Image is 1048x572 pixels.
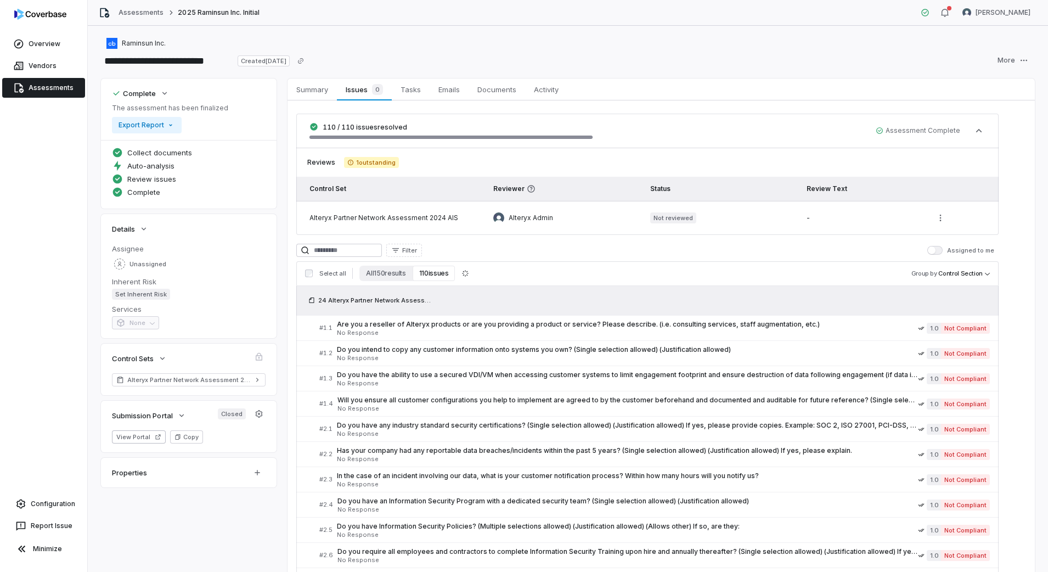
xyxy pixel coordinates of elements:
[976,8,1030,17] span: [PERSON_NAME]
[305,270,313,277] input: Select all
[319,349,333,357] span: # 1.2
[319,391,990,416] a: #1.4Will you ensure all customer configurations you help to implement are agreed to by the custom...
[386,244,422,257] button: Filter
[319,316,990,340] a: #1.1Are you a reseller of Alteryx products or are you providing a product or service? Please desc...
[337,446,918,455] span: Has your company had any reportable data breaches/incidents within the past 5 years? (Single sele...
[473,82,521,97] span: Documents
[127,187,160,197] span: Complete
[807,214,915,222] div: -
[337,355,918,361] span: No Response
[127,148,192,158] span: Collect documents
[319,551,333,559] span: # 2.6
[337,380,918,386] span: No Response
[927,323,941,334] span: 1.0
[337,507,918,513] span: No Response
[319,543,990,568] a: #2.6Do you require all employees and contractors to complete Information Security Training upon h...
[807,184,847,193] span: Review Text
[941,550,990,561] span: Not Compliant
[319,374,333,383] span: # 1.3
[112,354,154,363] span: Control Sets
[309,184,346,193] span: Control Set
[319,270,346,278] span: Select all
[337,371,918,379] span: Do you have the ability to use a secured VDI/VM when accessing customer systems to limit engageme...
[178,8,260,17] span: 2025 Raminsun Inc. Initial
[112,117,182,133] button: Export Report
[170,430,203,444] button: Copy
[359,266,412,281] button: All 150 results
[941,323,990,334] span: Not Compliant
[344,157,399,168] span: 1 outstanding
[2,56,85,76] a: Vendors
[941,474,990,485] span: Not Compliant
[941,500,990,511] span: Not Compliant
[927,474,941,485] span: 1.0
[112,277,266,287] dt: Inherent Risk
[650,184,671,193] span: Status
[292,82,333,97] span: Summary
[109,217,151,240] button: Details
[319,442,990,467] a: #2.2Has your company had any reportable data breaches/incidents within the past 5 years? (Single ...
[291,51,311,71] button: Copy link
[319,341,990,366] a: #1.2Do you intend to copy any customer information onto systems you own? (Single selection allowe...
[941,399,990,410] span: Not Compliant
[337,497,918,506] span: Do you have an Information Security Program with a dedicated security team? (Single selection all...
[319,526,333,534] span: # 2.5
[372,84,383,95] span: 0
[941,449,990,460] span: Not Compliant
[341,82,387,97] span: Issues
[238,55,289,66] span: Created [DATE]
[319,450,333,458] span: # 2.2
[112,411,173,420] span: Submission Portal
[927,525,941,536] span: 1.0
[927,500,941,511] span: 1.0
[493,212,504,223] img: Alteryx Admin avatar
[112,244,266,254] dt: Assignee
[337,320,918,329] span: Are you a reseller of Alteryx products or are you providing a product or service? Please describe...
[319,366,990,391] a: #1.3Do you have the ability to use a secured VDI/VM when accessing customer systems to limit enga...
[319,417,990,441] a: #2.1Do you have any industry standard security certifications? (Single selection allowed) (Justif...
[4,538,83,560] button: Minimize
[119,8,164,17] a: Assessments
[112,224,135,234] span: Details
[927,373,941,384] span: 1.0
[927,348,941,359] span: 1.0
[337,522,918,531] span: Do you have Information Security Policies? (Multiple selections allowed) (Justification allowed) ...
[962,8,971,17] img: Diana Esparza avatar
[927,449,941,460] span: 1.0
[337,396,918,405] span: Will you ensure all customer configurations you help to implement are agreed to by the customer b...
[402,246,417,255] span: Filter
[337,456,918,462] span: No Response
[529,82,563,97] span: Activity
[337,547,918,556] span: Do you require all employees and contractors to complete Information Security Training upon hire ...
[337,431,918,437] span: No Response
[956,4,1037,21] button: Diana Esparza avatar[PERSON_NAME]
[307,158,335,167] span: Reviews
[129,260,166,268] span: Unassigned
[127,161,174,171] span: Auto-analysis
[4,494,83,514] a: Configuration
[323,123,407,131] span: 110 / 110 issues resolved
[103,33,169,53] button: https://crunchbase.com/organization/ramisun/Raminsun Inc.
[396,82,425,97] span: Tasks
[876,126,960,135] span: Assessment Complete
[127,174,176,184] span: Review issues
[109,82,172,105] button: Complete
[112,289,170,300] span: Set Inherent Risk
[109,404,189,427] button: Submission Portal
[991,52,1035,69] button: More
[337,472,918,480] span: In the case of an incident involving our data, what is your customer notification process? Within...
[319,400,333,408] span: # 1.4
[4,516,83,536] button: Report Issue
[413,266,455,281] button: 110 issues
[318,296,433,305] span: 24 Alteryx Partner Network Assessment v2.xlsx
[337,421,918,430] span: Do you have any industry standard security certifications? (Single selection allowed) (Justificat...
[941,373,990,384] span: Not Compliant
[927,399,941,410] span: 1.0
[2,78,85,98] a: Assessments
[218,408,246,419] span: Closed
[122,39,166,48] span: Raminsun Inc.
[319,425,333,433] span: # 2.1
[337,345,918,354] span: Do you intend to copy any customer information onto systems you own? (Single selection allowed) (...
[319,324,333,332] span: # 1.1
[319,492,990,517] a: #2.4Do you have an Information Security Program with a dedicated security team? (Single selection...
